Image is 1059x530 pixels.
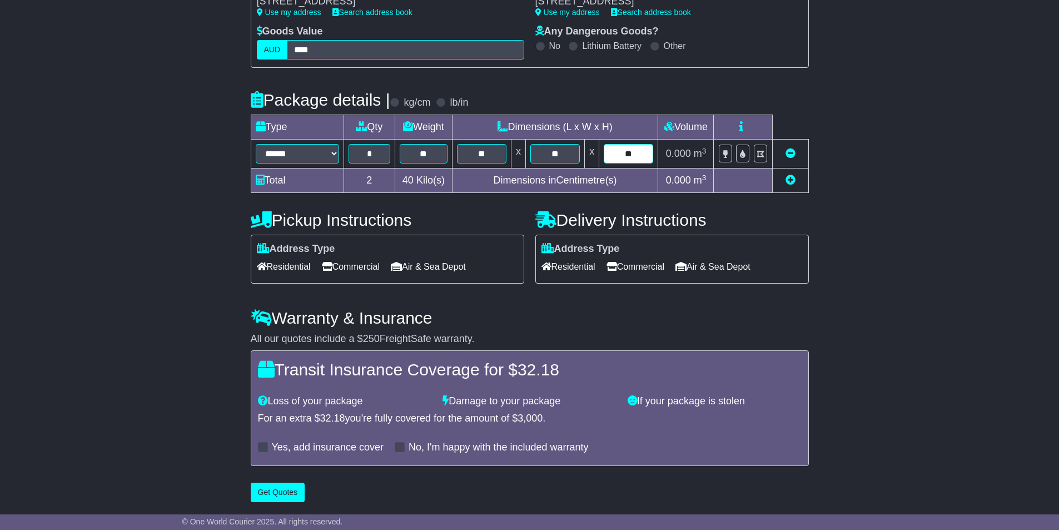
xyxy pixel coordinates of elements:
[332,8,412,17] a: Search address book
[182,517,343,526] span: © One World Courier 2025. All rights reserved.
[251,333,809,345] div: All our quotes include a $ FreightSafe warranty.
[363,333,380,344] span: 250
[395,169,453,193] td: Kilo(s)
[785,148,796,159] a: Remove this item
[251,483,305,502] button: Get Quotes
[535,8,600,17] a: Use my address
[535,26,659,38] label: Any Dangerous Goods?
[622,395,807,408] div: If your package is stolen
[664,41,686,51] label: Other
[535,211,809,229] h4: Delivery Instructions
[518,413,543,424] span: 3,000
[404,97,430,109] label: kg/cm
[606,258,664,275] span: Commercial
[450,97,468,109] label: lb/in
[252,395,437,408] div: Loss of your package
[702,147,707,155] sup: 3
[257,243,335,255] label: Address Type
[258,413,802,425] div: For an extra $ you're fully covered for the amount of $ .
[694,175,707,186] span: m
[257,26,323,38] label: Goods Value
[582,41,642,51] label: Lithium Battery
[541,258,595,275] span: Residential
[395,115,453,140] td: Weight
[320,413,345,424] span: 32.18
[251,115,344,140] td: Type
[518,360,559,379] span: 32.18
[511,140,525,169] td: x
[402,175,414,186] span: 40
[452,115,658,140] td: Dimensions (L x W x H)
[585,140,599,169] td: x
[785,175,796,186] a: Add new item
[437,395,622,408] div: Damage to your package
[675,258,750,275] span: Air & Sea Depot
[257,40,288,60] label: AUD
[452,169,658,193] td: Dimensions in Centimetre(s)
[257,8,321,17] a: Use my address
[549,41,560,51] label: No
[658,115,714,140] td: Volume
[258,360,802,379] h4: Transit Insurance Coverage for $
[666,175,691,186] span: 0.000
[344,115,395,140] td: Qty
[251,91,390,109] h4: Package details |
[694,148,707,159] span: m
[611,8,691,17] a: Search address book
[702,174,707,182] sup: 3
[272,442,384,454] label: Yes, add insurance cover
[409,442,589,454] label: No, I'm happy with the included warranty
[322,258,380,275] span: Commercial
[251,309,809,327] h4: Warranty & Insurance
[251,211,524,229] h4: Pickup Instructions
[344,169,395,193] td: 2
[257,258,311,275] span: Residential
[541,243,620,255] label: Address Type
[251,169,344,193] td: Total
[666,148,691,159] span: 0.000
[391,258,466,275] span: Air & Sea Depot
